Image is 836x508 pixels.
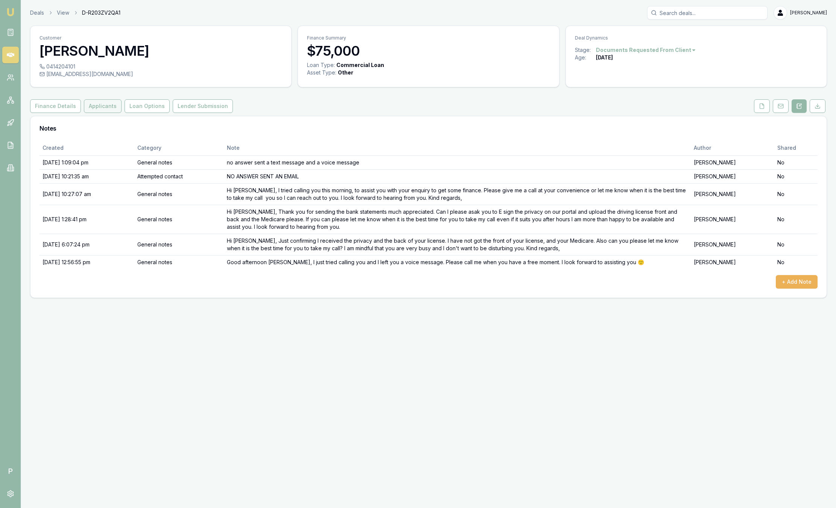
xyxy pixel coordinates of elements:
[82,9,120,17] span: D-R203ZV2QA1
[224,183,691,205] td: Hi [PERSON_NAME], I tried calling you this morning, to assist you with your enquiry to get some f...
[40,155,134,169] td: [DATE] 1:09:04 pm
[30,9,44,17] a: Deals
[691,255,774,269] td: [PERSON_NAME]
[224,169,691,183] td: NO ANSWER SENT AN EMAIL
[307,43,550,58] h3: $75,000
[134,155,224,169] td: General notes
[691,155,774,169] td: [PERSON_NAME]
[134,140,224,155] th: Category
[40,234,134,255] td: [DATE] 6:07:24 pm
[691,234,774,255] td: [PERSON_NAME]
[647,6,768,20] input: Search deals
[691,183,774,205] td: [PERSON_NAME]
[774,140,818,155] th: Shared
[774,205,818,234] td: No
[40,255,134,269] td: [DATE] 12:56:55 pm
[57,9,69,17] a: View
[82,99,123,113] a: Applicants
[134,169,224,183] td: Attempted contact
[6,8,15,17] img: emu-icon-u.png
[336,61,384,69] div: Commercial Loan
[575,54,596,61] div: Age:
[596,54,613,61] div: [DATE]
[40,70,282,78] div: [EMAIL_ADDRESS][DOMAIN_NAME]
[40,205,134,234] td: [DATE] 1:28:41 pm
[224,205,691,234] td: Hi [PERSON_NAME], Thank you for sending the bank statements much appreciated. Can I please asak y...
[134,234,224,255] td: General notes
[2,463,19,479] span: P
[774,169,818,183] td: No
[575,46,596,54] div: Stage:
[84,99,122,113] button: Applicants
[307,69,336,76] div: Asset Type :
[575,35,818,41] p: Deal Dynamics
[123,99,171,113] a: Loan Options
[40,169,134,183] td: [DATE] 10:21:35 am
[774,255,818,269] td: No
[173,99,233,113] button: Lender Submission
[338,69,353,76] div: Other
[790,10,827,16] span: [PERSON_NAME]
[774,155,818,169] td: No
[774,183,818,205] td: No
[40,35,282,41] p: Customer
[134,183,224,205] td: General notes
[224,140,691,155] th: Note
[596,46,696,54] button: Documents Requested From Client
[776,275,818,289] button: + Add Note
[691,140,774,155] th: Author
[30,99,81,113] button: Finance Details
[307,61,335,69] div: Loan Type:
[30,99,82,113] a: Finance Details
[40,140,134,155] th: Created
[125,99,170,113] button: Loan Options
[224,155,691,169] td: no answer sent a text message and a voice message
[224,234,691,255] td: Hi [PERSON_NAME], Just confirming I received the privacy and the back of your license. I have not...
[134,255,224,269] td: General notes
[134,205,224,234] td: General notes
[40,43,282,58] h3: [PERSON_NAME]
[307,35,550,41] p: Finance Summary
[40,183,134,205] td: [DATE] 10:27:07 am
[171,99,234,113] a: Lender Submission
[774,234,818,255] td: No
[691,169,774,183] td: [PERSON_NAME]
[40,63,282,70] div: 0414204101
[30,9,120,17] nav: breadcrumb
[691,205,774,234] td: [PERSON_NAME]
[40,125,818,131] h3: Notes
[224,255,691,269] td: Good afternoon [PERSON_NAME], I just tried calling you and I left you a voice message. Please cal...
